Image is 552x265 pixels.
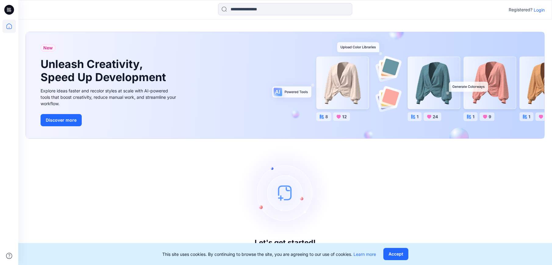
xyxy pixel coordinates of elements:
p: Login [534,7,545,13]
p: Registered? [509,6,532,13]
span: New [43,44,53,52]
div: Explore ideas faster and recolor styles at scale with AI-powered tools that boost creativity, red... [41,88,178,107]
a: Discover more [41,114,178,126]
h3: Let's get started! [255,238,316,247]
p: This site uses cookies. By continuing to browse the site, you are agreeing to our use of cookies. [162,251,376,257]
button: Discover more [41,114,82,126]
a: Learn more [353,252,376,257]
button: Accept [383,248,408,260]
img: empty-state-image.svg [239,147,331,238]
h1: Unleash Creativity, Speed Up Development [41,58,169,84]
